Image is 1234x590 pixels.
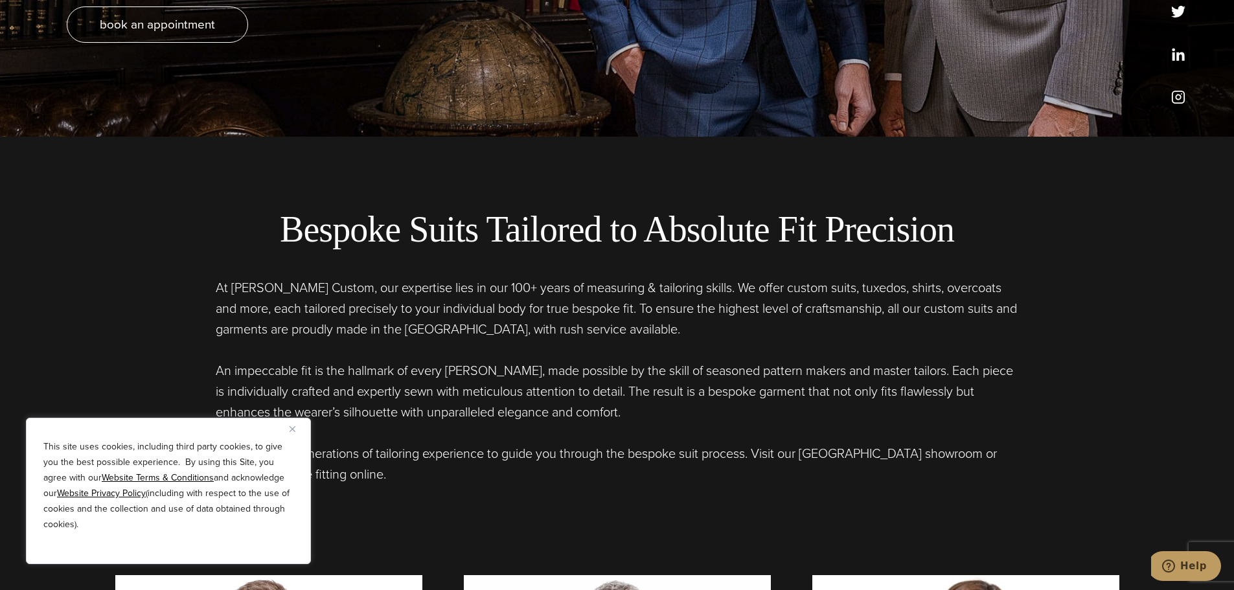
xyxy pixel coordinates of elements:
a: Website Terms & Conditions [102,471,214,484]
p: Allow our five generations of tailoring experience to guide you through the bespoke suit process.... [216,443,1019,484]
p: An impeccable fit is the hallmark of every [PERSON_NAME], made possible by the skill of seasoned ... [216,360,1019,422]
span: book an appointment [100,15,215,34]
h2: Bespoke Suits Tailored to Absolute Fit Precision [102,208,1132,251]
iframe: Opens a widget where you can chat to one of our agents [1151,551,1221,584]
p: This site uses cookies, including third party cookies, to give you the best possible experience. ... [43,439,293,532]
a: Website Privacy Policy [57,486,146,500]
a: book an appointment [67,6,248,43]
img: Close [290,426,295,432]
p: At [PERSON_NAME] Custom, our expertise lies in our 100+ years of measuring & tailoring skills. We... [216,277,1019,339]
button: Close [290,421,305,437]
